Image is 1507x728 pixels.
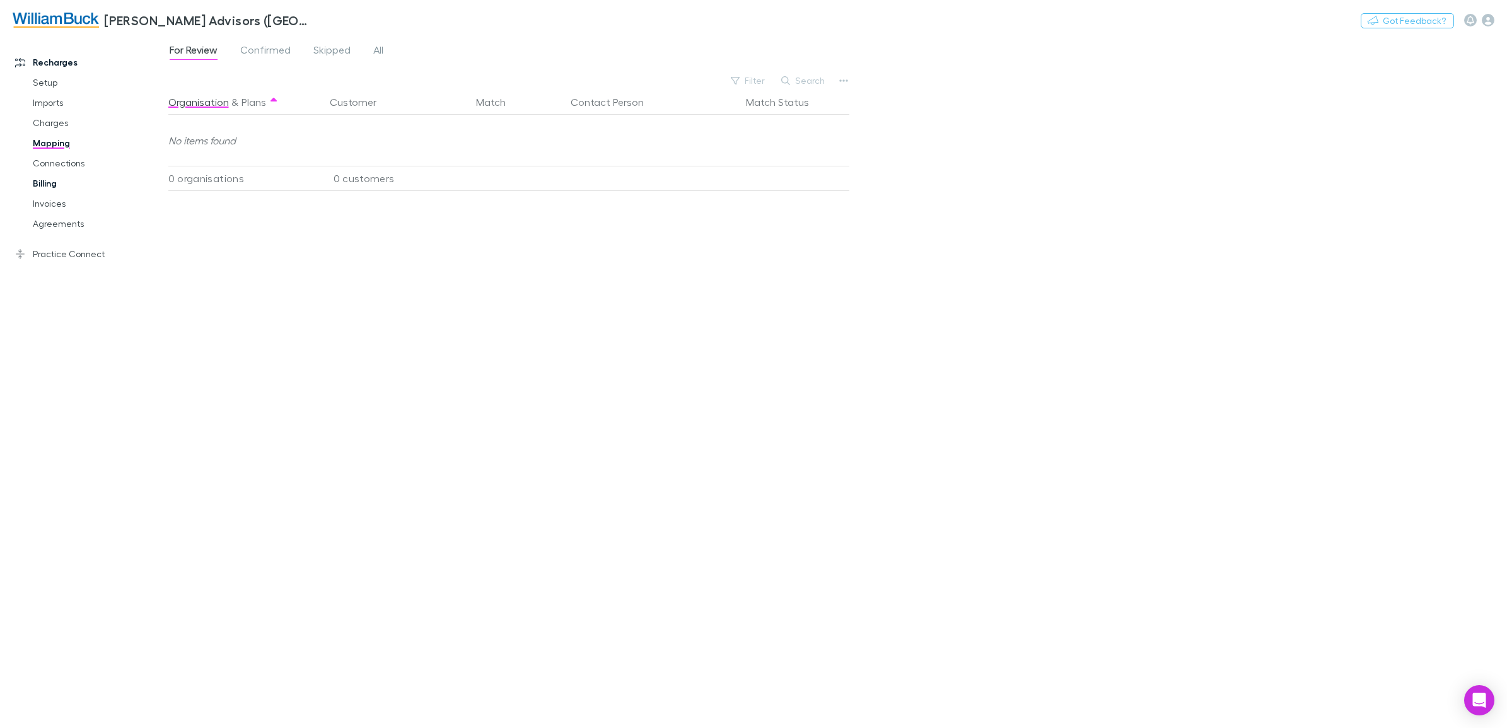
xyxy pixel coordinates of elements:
[724,73,772,88] button: Filter
[13,13,99,28] img: William Buck Advisors (WA) Pty Ltd's Logo
[168,166,320,191] div: 0 organisations
[104,13,313,28] h3: [PERSON_NAME] Advisors ([GEOGRAPHIC_DATA]) Pty Ltd
[240,43,291,60] span: Confirmed
[746,90,824,115] button: Match Status
[476,90,521,115] button: Match
[168,90,315,115] div: &
[170,43,218,60] span: For Review
[20,113,178,133] a: Charges
[168,115,842,166] div: No items found
[20,93,178,113] a: Imports
[168,90,229,115] button: Organisation
[20,214,178,234] a: Agreements
[3,244,178,264] a: Practice Connect
[241,90,266,115] button: Plans
[5,5,320,35] a: [PERSON_NAME] Advisors ([GEOGRAPHIC_DATA]) Pty Ltd
[3,52,178,72] a: Recharges
[20,72,178,93] a: Setup
[20,173,178,194] a: Billing
[1361,13,1454,28] button: Got Feedback?
[20,153,178,173] a: Connections
[20,133,178,153] a: Mapping
[320,166,471,191] div: 0 customers
[571,90,659,115] button: Contact Person
[775,73,832,88] button: Search
[313,43,351,60] span: Skipped
[1464,685,1494,715] div: Open Intercom Messenger
[20,194,178,214] a: Invoices
[373,43,383,60] span: All
[330,90,392,115] button: Customer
